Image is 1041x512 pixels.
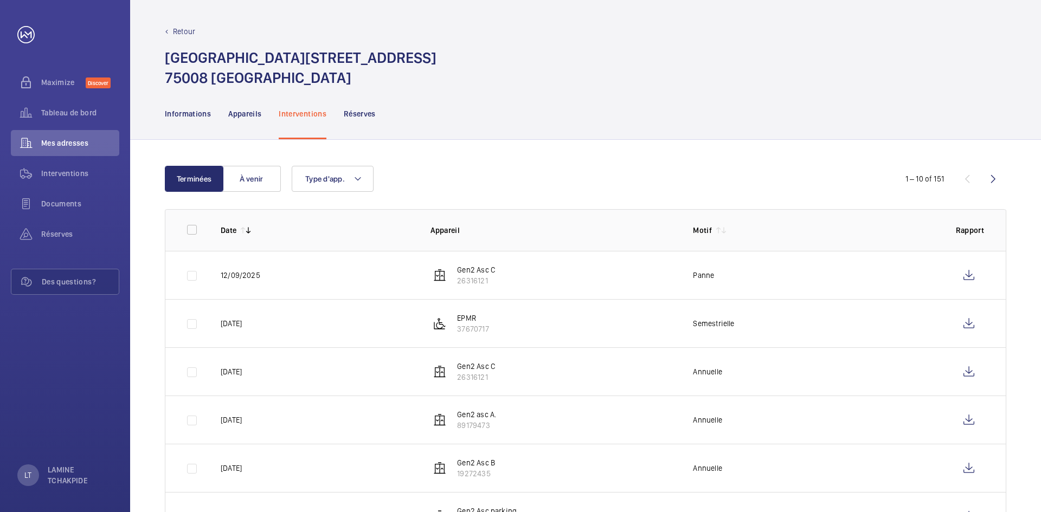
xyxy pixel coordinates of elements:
[693,463,722,474] p: Annuelle
[221,463,242,474] p: [DATE]
[433,365,446,378] img: elevator.svg
[42,276,119,287] span: Des questions?
[693,225,712,236] p: Motif
[457,275,495,286] p: 26316121
[905,173,944,184] div: 1 – 10 of 151
[279,108,326,119] p: Interventions
[221,318,242,329] p: [DATE]
[457,409,496,420] p: Gen2 asc A.
[41,138,119,148] span: Mes adresses
[305,174,345,183] span: Type d'app.
[165,48,436,88] h1: [GEOGRAPHIC_DATA][STREET_ADDRESS] 75008 [GEOGRAPHIC_DATA]
[433,413,446,426] img: elevator.svg
[433,269,446,282] img: elevator.svg
[693,270,714,281] p: Panne
[41,77,86,88] span: Maximize
[165,166,223,192] button: Terminées
[433,317,446,330] img: platform_lift.svg
[457,323,489,334] p: 37670717
[41,198,119,209] span: Documents
[41,107,119,118] span: Tableau de bord
[292,166,374,192] button: Type d'app.
[222,166,281,192] button: À venir
[457,457,495,468] p: Gen2 Asc B
[41,168,119,179] span: Interventions
[173,26,195,37] p: Retour
[41,229,119,239] span: Réserves
[956,225,984,236] p: Rapport
[457,372,495,383] p: 26316121
[165,108,211,119] p: Informations
[693,414,722,425] p: Annuelle
[433,462,446,475] img: elevator.svg
[430,225,676,236] p: Appareil
[457,420,496,431] p: 89179473
[221,225,236,236] p: Date
[344,108,376,119] p: Réserves
[693,366,722,377] p: Annuelle
[86,77,111,88] span: Discover
[457,313,489,323] p: EPMR
[48,464,113,486] p: LAMINE TCHAKPIDE
[221,366,242,377] p: [DATE]
[457,361,495,372] p: Gen2 Asc C
[221,414,242,425] p: [DATE]
[457,468,495,479] p: 19272435
[693,318,734,329] p: Semestrielle
[457,264,495,275] p: Gen2 Asc C
[228,108,261,119] p: Appareils
[221,270,260,281] p: 12/09/2025
[24,470,31,481] p: LT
